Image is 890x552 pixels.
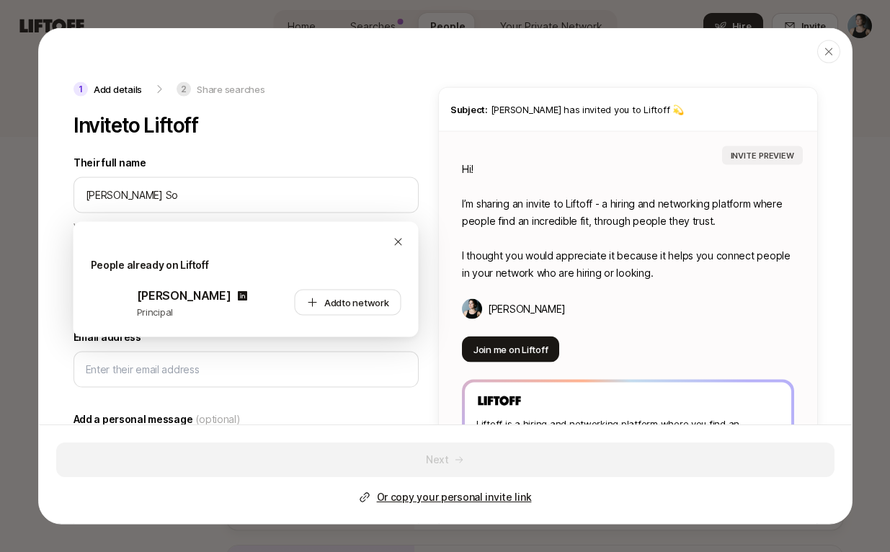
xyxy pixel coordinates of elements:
p: Share searches [197,82,264,97]
img: Cassandra [462,299,482,319]
p: INVITE PREVIEW [730,149,793,162]
p: 1 [74,82,88,97]
label: Add a personal message [74,411,419,428]
p: Principal [137,305,249,319]
p: Liftoff is a hiring and networking platform where you find an incredible fit, through people you ... [476,416,780,445]
label: Email address [74,329,419,346]
p: 2 [177,82,191,97]
p: [PERSON_NAME] [137,286,249,305]
label: Their full name [74,154,419,172]
p: Or copy your personal invite link [376,489,531,506]
span: to network [342,297,388,308]
button: Join me on Liftoff [462,337,559,362]
p: Invite to Liftoff [74,114,198,137]
p: We'll use [PERSON_NAME] as their preferred name. [74,219,326,236]
p: People already on Liftoff [74,257,419,274]
p: [PERSON_NAME] has invited you to Liftoff 💫 [450,102,806,117]
input: Enter their email address [86,361,406,378]
span: Change [290,221,325,232]
span: Subject: [450,104,488,115]
span: (optional) [195,411,240,428]
input: e.g. Liv Carter [86,187,406,204]
img: Liftoff Logo [476,394,522,408]
p: Add details [94,82,142,97]
span: Add [324,295,389,310]
p: Hi! I’m sharing an invite to Liftoff - a hiring and networking platform where people find an incr... [462,161,794,282]
button: Addto network [295,290,401,316]
button: Or copy your personal invite link [359,489,531,506]
p: [PERSON_NAME] [488,301,565,318]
